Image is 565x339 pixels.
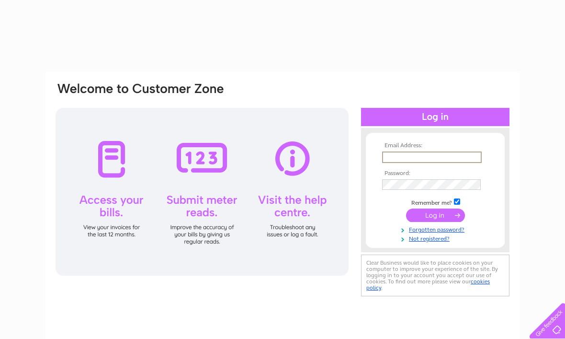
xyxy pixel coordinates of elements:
td: Remember me? [380,197,491,207]
th: Password: [380,170,491,177]
input: Submit [406,209,465,222]
a: Not registered? [382,234,491,243]
a: Forgotten password? [382,224,491,234]
th: Email Address: [380,142,491,149]
div: Clear Business would like to place cookies on your computer to improve your experience of the sit... [361,255,509,296]
a: cookies policy [366,278,490,291]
